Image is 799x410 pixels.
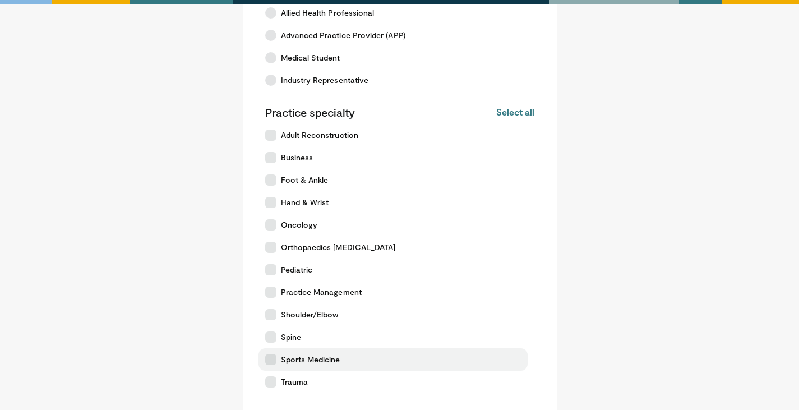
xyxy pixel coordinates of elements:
[281,287,362,298] span: Practice Management
[281,197,329,208] span: Hand & Wrist
[281,7,375,19] span: Allied Health Professional
[281,354,340,365] span: Sports Medicine
[281,264,313,275] span: Pediatric
[281,152,313,163] span: Business
[281,75,369,86] span: Industry Representative
[281,174,329,186] span: Foot & Ankle
[281,130,358,141] span: Adult Reconstruction
[281,331,301,343] span: Spine
[496,106,534,118] button: Select all
[281,30,405,41] span: Advanced Practice Provider (APP)
[281,376,308,388] span: Trauma
[281,309,339,320] span: Shoulder/Elbow
[281,242,396,253] span: Orthopaedics [MEDICAL_DATA]
[281,219,318,231] span: Oncology
[281,52,340,63] span: Medical Student
[265,105,355,119] p: Practice specialty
